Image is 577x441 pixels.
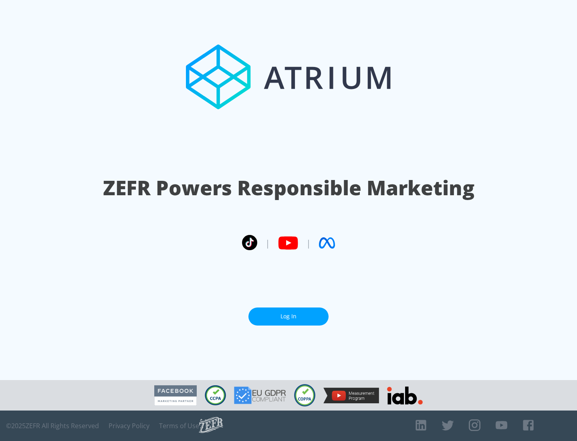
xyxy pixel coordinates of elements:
span: | [265,237,270,249]
span: © 2025 ZEFR All Rights Reserved [6,422,99,430]
a: Log In [248,307,329,326]
img: YouTube Measurement Program [323,388,379,403]
img: Facebook Marketing Partner [154,385,197,406]
h1: ZEFR Powers Responsible Marketing [103,174,474,202]
img: COPPA Compliant [294,384,315,407]
img: IAB [387,386,423,405]
a: Privacy Policy [109,422,149,430]
img: CCPA Compliant [205,385,226,405]
a: Terms of Use [159,422,199,430]
img: GDPR Compliant [234,386,286,404]
span: | [306,237,311,249]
